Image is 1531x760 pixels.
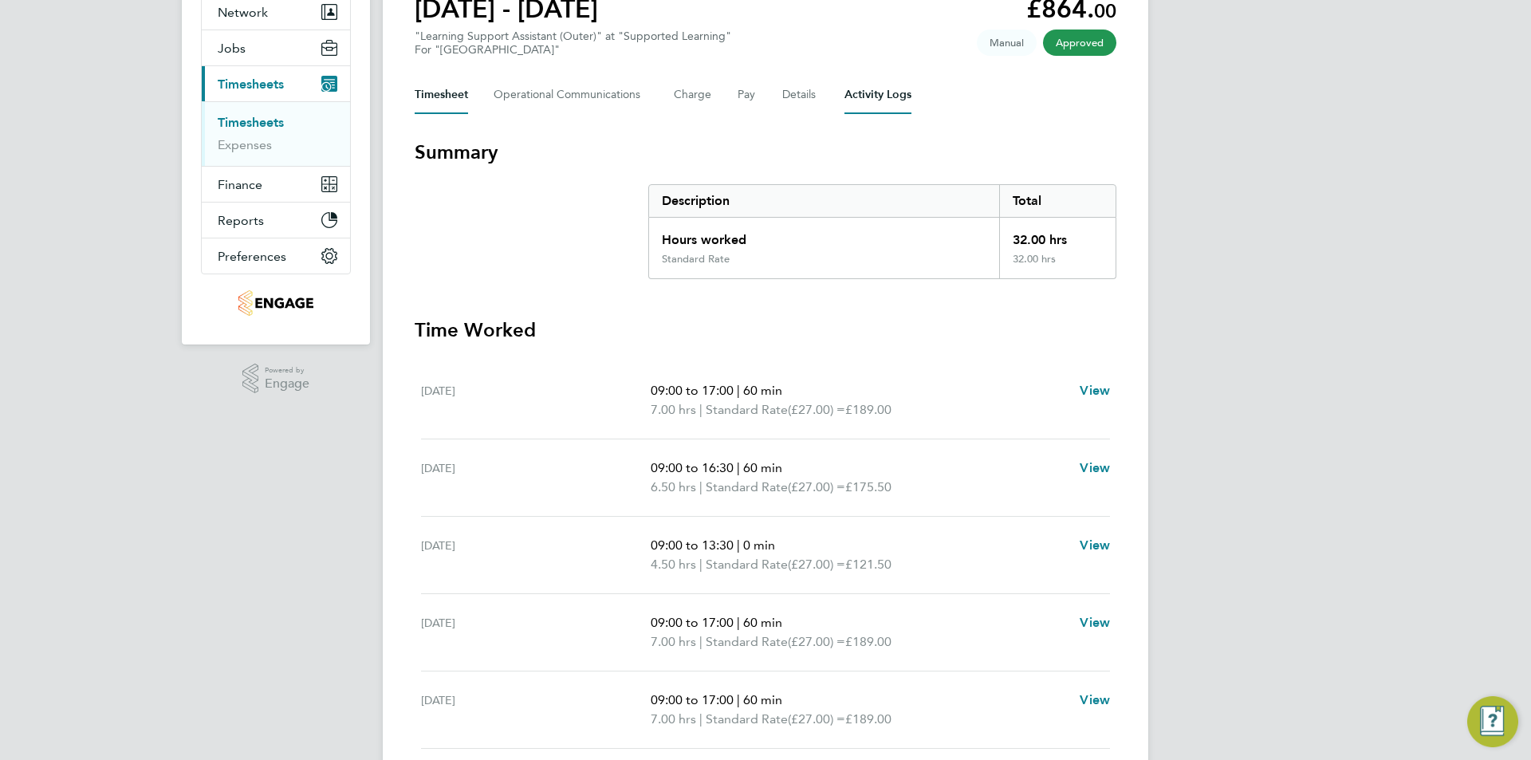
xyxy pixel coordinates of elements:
[218,249,286,264] span: Preferences
[737,383,740,398] span: |
[218,115,284,130] a: Timesheets
[845,634,891,649] span: £189.00
[999,218,1116,253] div: 32.00 hrs
[743,383,782,398] span: 60 min
[743,538,775,553] span: 0 min
[1080,536,1110,555] a: View
[651,615,734,630] span: 09:00 to 17:00
[845,557,891,572] span: £121.50
[1080,615,1110,630] span: View
[651,479,696,494] span: 6.50 hrs
[651,634,696,649] span: 7.00 hrs
[202,238,350,274] button: Preferences
[265,364,309,377] span: Powered by
[421,691,651,729] div: [DATE]
[202,167,350,202] button: Finance
[1467,696,1518,747] button: Engage Resource Center
[1080,383,1110,398] span: View
[674,76,712,114] button: Charge
[706,632,788,652] span: Standard Rate
[415,30,731,57] div: "Learning Support Assistant (Outer)" at "Supported Learning"
[977,30,1037,56] span: This timesheet was manually created.
[1080,613,1110,632] a: View
[242,364,310,394] a: Powered byEngage
[1080,691,1110,710] a: View
[788,557,845,572] span: (£27.00) =
[651,692,734,707] span: 09:00 to 17:00
[699,479,703,494] span: |
[737,460,740,475] span: |
[421,381,651,419] div: [DATE]
[743,460,782,475] span: 60 min
[737,615,740,630] span: |
[706,478,788,497] span: Standard Rate
[648,184,1116,279] div: Summary
[845,402,891,417] span: £189.00
[201,290,351,316] a: Go to home page
[238,290,313,316] img: jambo-logo-retina.png
[415,76,468,114] button: Timesheet
[265,377,309,391] span: Engage
[743,615,782,630] span: 60 min
[202,203,350,238] button: Reports
[788,634,845,649] span: (£27.00) =
[651,711,696,727] span: 7.00 hrs
[782,76,819,114] button: Details
[999,185,1116,217] div: Total
[651,402,696,417] span: 7.00 hrs
[1043,30,1116,56] span: This timesheet has been approved.
[202,66,350,101] button: Timesheets
[788,402,845,417] span: (£27.00) =
[218,41,246,56] span: Jobs
[649,185,999,217] div: Description
[699,634,703,649] span: |
[651,538,734,553] span: 09:00 to 13:30
[706,710,788,729] span: Standard Rate
[218,77,284,92] span: Timesheets
[651,383,734,398] span: 09:00 to 17:00
[737,538,740,553] span: |
[202,30,350,65] button: Jobs
[737,692,740,707] span: |
[649,218,999,253] div: Hours worked
[743,692,782,707] span: 60 min
[494,76,648,114] button: Operational Communications
[415,317,1116,343] h3: Time Worked
[699,557,703,572] span: |
[218,177,262,192] span: Finance
[845,711,891,727] span: £189.00
[699,711,703,727] span: |
[662,253,730,266] div: Standard Rate
[1080,381,1110,400] a: View
[415,140,1116,165] h3: Summary
[1080,459,1110,478] a: View
[699,402,703,417] span: |
[651,460,734,475] span: 09:00 to 16:30
[218,137,272,152] a: Expenses
[999,253,1116,278] div: 32.00 hrs
[706,400,788,419] span: Standard Rate
[738,76,757,114] button: Pay
[202,101,350,166] div: Timesheets
[415,43,731,57] div: For "[GEOGRAPHIC_DATA]"
[421,536,651,574] div: [DATE]
[218,5,268,20] span: Network
[421,459,651,497] div: [DATE]
[421,613,651,652] div: [DATE]
[1080,538,1110,553] span: View
[1080,460,1110,475] span: View
[218,213,264,228] span: Reports
[844,76,911,114] button: Activity Logs
[845,479,891,494] span: £175.50
[706,555,788,574] span: Standard Rate
[788,711,845,727] span: (£27.00) =
[1080,692,1110,707] span: View
[788,479,845,494] span: (£27.00) =
[651,557,696,572] span: 4.50 hrs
